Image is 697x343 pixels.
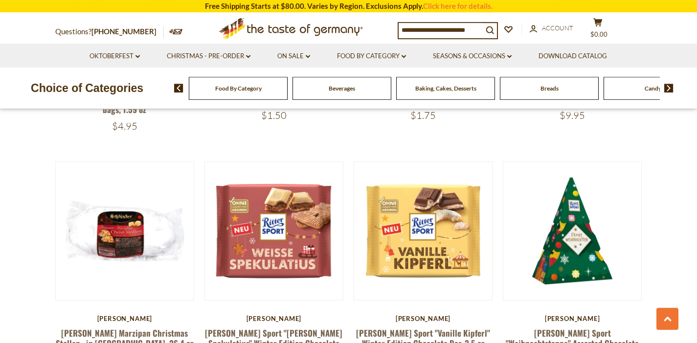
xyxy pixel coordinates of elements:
[167,51,250,62] a: Christmas - PRE-ORDER
[329,85,355,92] a: Beverages
[584,18,613,42] button: $0.00
[204,315,344,322] div: [PERSON_NAME]
[277,51,310,62] a: On Sale
[90,51,140,62] a: Oktoberfest
[261,109,287,121] span: $1.50
[560,109,585,121] span: $9.95
[590,30,607,38] span: $0.00
[205,162,343,300] img: Ritter Sport "Weiss Spekulatius" Winter Edition Chocolate Bar, 3.5 oz
[539,51,607,62] a: Download Catalog
[215,85,262,92] a: Food By Category
[174,84,183,92] img: previous arrow
[664,84,674,92] img: next arrow
[55,315,195,322] div: [PERSON_NAME]
[530,23,573,34] a: Account
[354,162,493,300] img: Ritter Sport "Vanille Kipferl" Winter Edition Chocolate Bar, 3.5 oz
[503,315,642,322] div: [PERSON_NAME]
[540,85,559,92] a: Breads
[112,120,137,132] span: $4.95
[55,25,164,38] p: Questions?
[56,162,194,300] img: Schluender Marzipan Christmas Stollen , in Cello, 26.4 oz
[337,51,406,62] a: Food By Category
[433,51,512,62] a: Seasons & Occasions
[410,109,436,121] span: $1.75
[354,315,493,322] div: [PERSON_NAME]
[415,85,476,92] a: Baking, Cakes, Desserts
[503,162,642,300] img: Ritter Sport "Weihnachtstanne" Assorted Chocolate Gift Pack, 53g
[542,24,573,32] span: Account
[91,27,157,36] a: [PHONE_NUMBER]
[423,1,493,10] a: Click here for details.
[645,85,661,92] a: Candy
